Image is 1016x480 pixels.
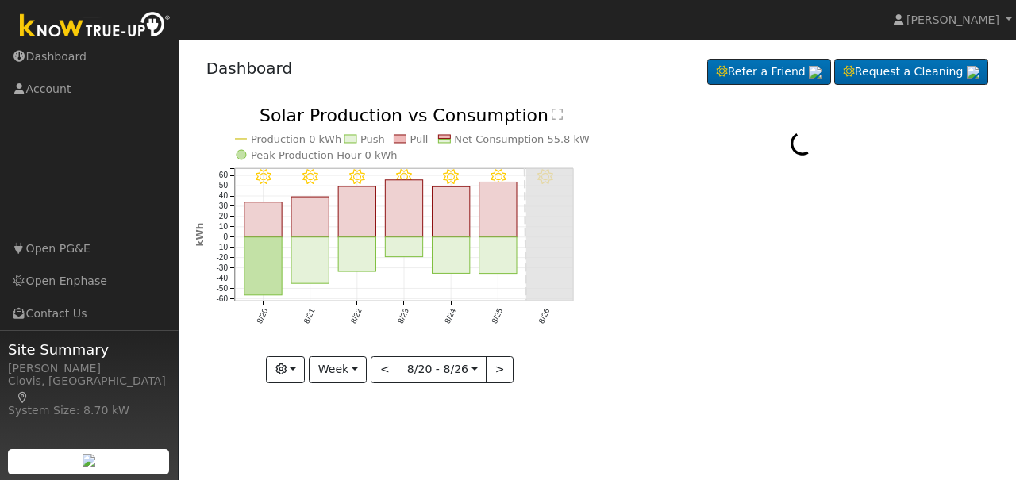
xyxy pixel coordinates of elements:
div: System Size: 8.70 kW [8,402,170,419]
span: [PERSON_NAME] [906,13,999,26]
div: [PERSON_NAME] [8,360,170,377]
a: Request a Cleaning [834,59,988,86]
a: Map [16,391,30,404]
span: Site Summary [8,339,170,360]
img: retrieve [967,66,979,79]
div: Clovis, [GEOGRAPHIC_DATA] [8,373,170,406]
a: Refer a Friend [707,59,831,86]
img: retrieve [83,454,95,467]
img: Know True-Up [12,9,179,44]
a: Dashboard [206,59,293,78]
img: retrieve [809,66,822,79]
